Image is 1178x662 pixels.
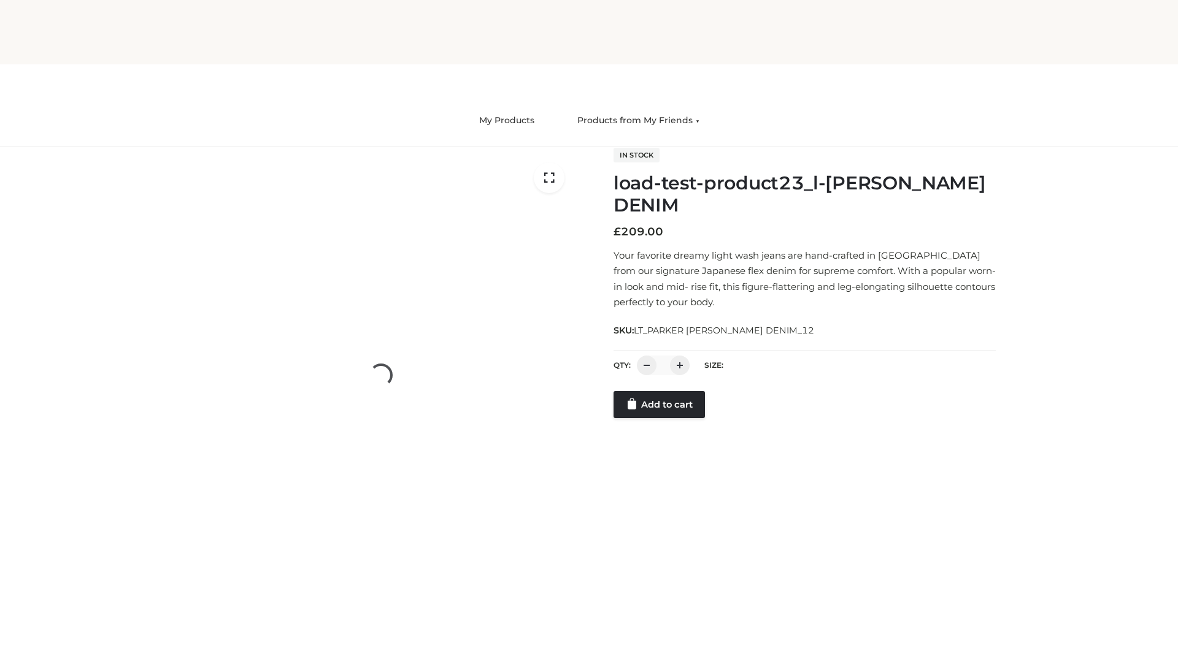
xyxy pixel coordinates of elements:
[704,360,723,370] label: Size:
[614,225,663,238] bdi: 209.00
[470,107,544,134] a: My Products
[634,325,814,336] span: LT_PARKER [PERSON_NAME] DENIM_12
[568,107,709,134] a: Products from My Friends
[614,360,631,370] label: QTY:
[614,225,621,238] span: £
[614,172,996,216] h1: load-test-product23_l-[PERSON_NAME] DENIM
[614,148,660,162] span: In stock
[614,391,705,418] a: Add to cart
[614,323,815,338] span: SKU:
[614,248,996,310] p: Your favorite dreamy light wash jeans are hand-crafted in [GEOGRAPHIC_DATA] from our signature Ja...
